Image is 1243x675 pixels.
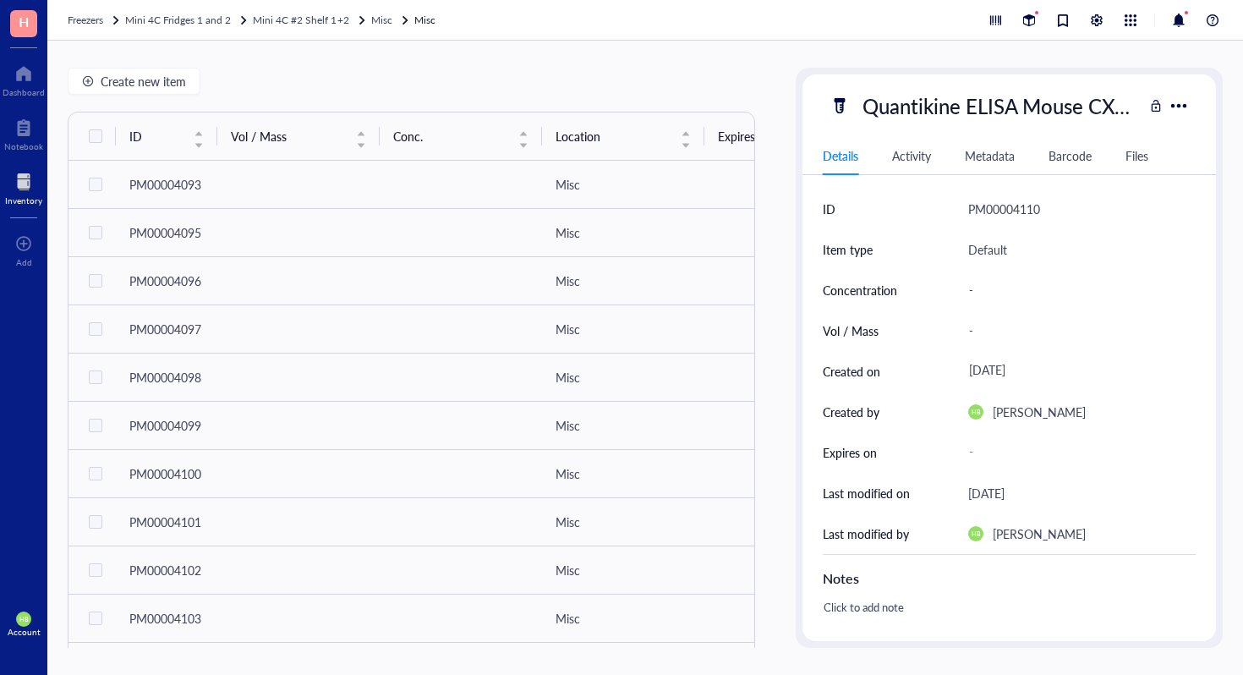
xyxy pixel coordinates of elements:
div: Notebook [4,141,43,151]
a: Inventory [5,168,42,206]
span: Freezers [68,13,103,27]
div: [DATE] [961,356,1189,387]
span: Conc. [393,127,508,145]
div: Expires on [823,443,877,462]
div: PM00004095 [129,223,204,242]
a: Misc [414,12,439,29]
div: Last modified on [823,484,910,502]
div: PM00004101 [129,513,204,531]
th: Expires on [704,112,867,161]
div: - [961,313,1189,348]
a: Notebook [4,114,43,151]
span: HB [972,530,980,538]
th: Conc. [380,112,542,161]
button: Create new item [68,68,200,95]
div: Misc [556,609,691,628]
div: ID [823,200,835,218]
div: [DATE] [968,483,1005,503]
span: HB [19,616,28,623]
a: Mini 4C #2 Shelf 1+2Misc [253,12,410,29]
th: ID [116,112,217,161]
div: Misc [556,464,691,483]
div: Last modified by [823,524,909,543]
div: Default [968,239,1007,260]
th: Location [542,112,704,161]
div: PM00004103 [129,609,204,628]
span: Create new item [101,74,186,88]
div: Dashboard [3,87,45,97]
div: Created on [823,362,880,381]
div: PM00004093 [129,175,204,194]
span: Expires on [718,127,833,145]
div: Misc [556,175,691,194]
div: Activity [892,146,931,165]
div: Misc [556,368,691,387]
div: Item type [823,240,873,259]
div: Misc [556,561,691,579]
div: PM00004100 [129,464,204,483]
div: PM00004102 [129,561,204,579]
div: Vol / Mass [823,321,879,340]
span: Misc [371,13,392,27]
div: Concentration [823,281,897,299]
span: Mini 4C #2 Shelf 1+2 [253,13,348,27]
a: Mini 4C Fridges 1 and 2 [125,12,249,29]
div: Created by [823,403,879,421]
div: PM00004099 [129,416,204,435]
span: ID [129,127,183,145]
span: Location [556,127,671,145]
div: Misc [556,272,691,290]
div: Metadata [965,146,1015,165]
div: Quantikine ELISA Mouse CXCL0/MIG [855,88,1143,123]
div: Click to add note [816,595,1189,636]
div: Inventory [5,195,42,206]
div: [PERSON_NAME] [993,524,1086,544]
a: Freezers [68,12,122,29]
div: Files [1125,146,1148,165]
div: Barcode [1049,146,1092,165]
div: Account [8,627,41,637]
div: Add [16,257,32,267]
div: PM00004098 [129,368,204,387]
span: Mini 4C Fridges 1 and 2 [125,13,231,27]
div: PM00004096 [129,272,204,290]
div: Misc [556,320,691,338]
span: Vol / Mass [231,127,346,145]
div: Misc [556,513,691,531]
div: Details [823,146,858,165]
div: Misc [556,416,691,435]
div: - [961,272,1189,308]
div: PM00004110 [968,199,1040,219]
div: [PERSON_NAME] [993,402,1086,422]
div: Misc [556,223,691,242]
span: HB [972,409,980,416]
th: Vol / Mass [217,112,380,161]
div: Notes [823,568,1196,589]
span: H [19,11,29,32]
div: - [961,437,1189,468]
a: Dashboard [3,60,45,97]
div: PM00004097 [129,320,204,338]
